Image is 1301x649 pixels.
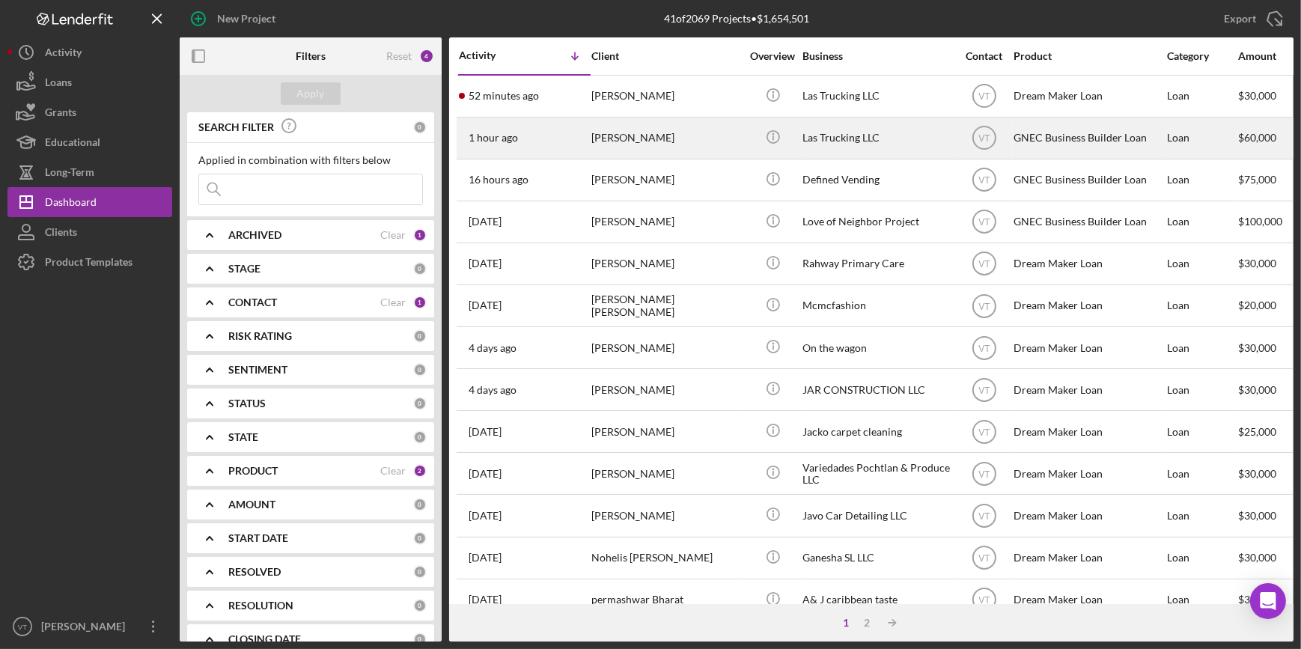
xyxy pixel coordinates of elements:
div: Loan [1167,496,1237,535]
div: 0 [413,397,427,410]
div: Variedades Pochtlan & Produce LLC [802,454,952,493]
div: [PERSON_NAME] [591,412,741,451]
div: 2 [856,617,877,629]
button: Dashboard [7,187,172,217]
div: Las Trucking LLC [802,76,952,116]
div: Love of Neighbor Project [802,202,952,242]
div: Mcmcfashion [802,286,952,326]
text: VT [978,427,990,437]
div: Amount [1238,50,1294,62]
div: Applied in combination with filters below [198,154,423,166]
div: Dream Maker Loan [1014,580,1163,620]
div: Rahway Primary Care [802,244,952,284]
div: [PERSON_NAME] [591,160,741,200]
div: Las Trucking LLC [802,118,952,158]
time: 2025-09-01 11:51 [469,216,502,228]
time: 2025-08-29 16:02 [469,384,517,396]
time: 2025-08-26 17:39 [469,594,502,606]
div: GNEC Business Builder Loan [1014,202,1163,242]
button: VT[PERSON_NAME] [7,612,172,642]
text: VT [978,217,990,228]
b: STATE [228,431,258,443]
a: Product Templates [7,247,172,277]
div: [PERSON_NAME] [591,202,741,242]
button: Grants [7,97,172,127]
div: 0 [413,121,427,134]
b: RISK RATING [228,330,292,342]
div: Ganesha SL LLC [802,538,952,578]
div: Dream Maker Loan [1014,454,1163,493]
div: $30,000 [1238,538,1294,578]
button: Activity [7,37,172,67]
div: Open Intercom Messenger [1250,583,1286,619]
div: $30,000 [1238,244,1294,284]
time: 2025-08-31 15:51 [469,299,502,311]
div: 4 [419,49,434,64]
div: Clear [380,465,406,477]
b: RESOLUTION [228,600,293,612]
div: GNEC Business Builder Loan [1014,118,1163,158]
time: 2025-08-27 02:28 [469,510,502,522]
div: Nohelis [PERSON_NAME] [591,538,741,578]
div: Loan [1167,370,1237,409]
time: 2025-09-02 15:46 [469,132,518,144]
div: Apply [297,82,325,105]
div: Javo Car Detailing LLC [802,496,952,535]
div: [PERSON_NAME] [PERSON_NAME] [591,286,741,326]
div: Clear [380,296,406,308]
div: 2 [413,464,427,478]
time: 2025-08-26 21:04 [469,552,502,564]
div: Product Templates [45,247,132,281]
button: Export [1209,4,1294,34]
div: Business [802,50,952,62]
div: Dream Maker Loan [1014,538,1163,578]
div: Product [1014,50,1163,62]
div: Jacko carpet cleaning [802,412,952,451]
div: $100,000 [1238,202,1294,242]
div: Loan [1167,244,1237,284]
div: Loan [1167,160,1237,200]
div: [PERSON_NAME] [591,370,741,409]
div: [PERSON_NAME] [37,612,135,645]
a: Loans [7,67,172,97]
div: Dream Maker Loan [1014,496,1163,535]
div: $20,000 [1238,286,1294,326]
time: 2025-08-27 22:25 [469,426,502,438]
b: START DATE [228,532,288,544]
time: 2025-09-02 00:27 [469,174,528,186]
button: Educational [7,127,172,157]
div: Educational [45,127,100,161]
div: 1 [835,617,856,629]
div: JAR CONSTRUCTION LLC [802,370,952,409]
b: STAGE [228,263,260,275]
div: 1 [413,228,427,242]
div: Loan [1167,76,1237,116]
button: Clients [7,217,172,247]
text: VT [978,301,990,311]
div: Defined Vending [802,160,952,200]
div: Loan [1167,580,1237,620]
div: 0 [413,498,427,511]
div: 0 [413,565,427,579]
div: $30,000 [1238,580,1294,620]
div: Dream Maker Loan [1014,412,1163,451]
div: 0 [413,329,427,343]
div: $75,000 [1238,160,1294,200]
div: 0 [413,633,427,646]
b: CONTACT [228,296,277,308]
time: 2025-08-27 19:31 [469,468,502,480]
div: Client [591,50,741,62]
text: VT [18,623,27,631]
div: $30,000 [1238,76,1294,116]
b: AMOUNT [228,499,275,511]
div: $30,000 [1238,370,1294,409]
div: Activity [45,37,82,71]
div: [PERSON_NAME] [591,76,741,116]
div: Clear [380,229,406,241]
div: Dream Maker Loan [1014,370,1163,409]
div: Contact [956,50,1012,62]
div: 0 [413,262,427,275]
div: Dream Maker Loan [1014,286,1163,326]
b: STATUS [228,397,266,409]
